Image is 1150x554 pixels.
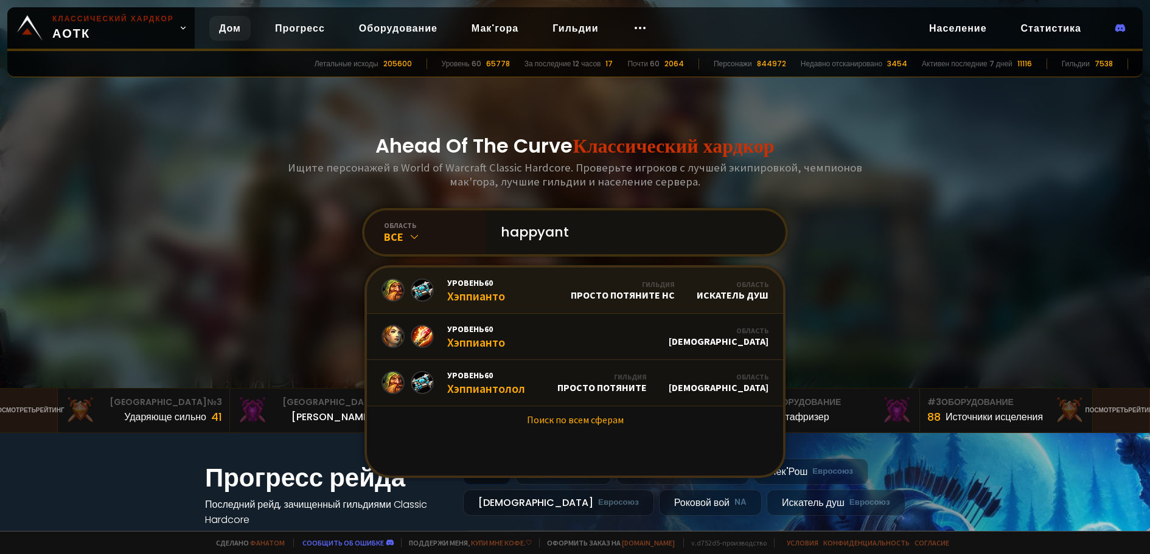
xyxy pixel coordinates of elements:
font: d752d5 [697,538,720,547]
font: Летальные исходы [315,58,378,69]
font: Область [736,326,768,335]
a: Уровень60ХэппиантоОбласть[DEMOGRAPHIC_DATA] [367,314,783,360]
font: 3454 [887,58,907,69]
font: Персонажи [714,58,752,69]
font: Оформить заказ на [547,538,621,547]
a: Население [919,16,997,41]
font: v. [691,538,697,547]
a: Уровень60ХэппиантоГильдияПросто потяните HCОбластьИскатель душ [367,268,783,314]
font: Недавно отсканировано [801,58,882,69]
a: купи мне кофе. [471,538,532,547]
font: Активен последние 7 дней [922,58,1012,69]
a: фанатом [250,538,285,547]
a: [DOMAIN_NAME] [622,538,675,547]
font: 2064 [664,58,684,69]
a: Согласие [915,538,949,547]
a: Дом [209,16,251,41]
font: область [384,221,416,230]
font: Хэппианто [447,334,505,350]
a: [GEOGRAPHIC_DATA]№2[PERSON_NAME]100 [230,389,403,432]
font: Ahead Of The Curve [375,132,573,159]
font: Поиск по всем сферам [527,414,624,426]
font: Население [929,21,987,35]
font: Искатель душ [697,289,768,301]
font: Ищите персонажей в World of Warcraft Classic Hardcore. Проверьте игроков с лучшей экипировкой, че... [288,161,862,189]
font: Область [736,372,768,381]
font: Все [478,465,495,479]
font: Гильдии [1062,58,1090,69]
font: 844972 [757,58,786,69]
font: Последний рейд, зачищенный гильдиями Classic Hardcore [205,497,427,527]
font: Евросоюз [598,496,639,508]
font: Просто потяните HC [571,289,675,301]
font: Все [384,230,403,244]
font: Почти 60 [627,58,660,69]
font: Нек'Рош [769,465,807,479]
font: купи мне кофе. [471,538,526,547]
font: [PERSON_NAME] [291,410,373,424]
font: Оборудование [359,21,437,35]
font: № [207,396,217,408]
font: Прогресс [275,21,325,35]
font: 60 [484,277,493,288]
font: За последние 12 часов [524,58,601,69]
font: Ударяюще сильно [124,410,206,424]
a: Оборудование [349,16,447,41]
a: Мак'гора [462,16,528,41]
font: 3 [217,396,222,408]
input: Поиск персонажа... [493,210,771,254]
font: 60 [484,324,493,334]
font: [GEOGRAPHIC_DATA] [282,396,380,408]
font: 88 [927,409,941,424]
font: Нотафризер [773,410,829,424]
font: 41 [211,409,222,424]
font: Сделано [216,538,249,547]
font: 17 [605,58,613,69]
font: Искатель душ [782,496,845,510]
font: 3 [936,396,941,408]
font: Евросоюз [849,496,890,508]
font: Оборудование [941,396,1014,408]
font: Гильдии [552,21,598,35]
font: - [720,538,722,547]
font: Гильдия [614,372,647,381]
font: Гильдия [642,280,675,289]
a: [GEOGRAPHIC_DATA]№3Ударяюще сильно41 [58,389,231,432]
a: #2Оборудование88Нотафризер [748,389,921,432]
a: Статистика [1011,16,1091,41]
font: Дом [219,21,241,35]
a: Поиск по всем сферам [367,406,783,433]
font: Уровень [447,370,484,381]
font: Конфиденциальность [823,538,910,547]
font: Прогресс рейда [205,460,405,496]
font: [DEMOGRAPHIC_DATA] [669,335,768,347]
font: Область [736,280,768,289]
font: Уровень 60 [442,58,481,69]
font: [DEMOGRAPHIC_DATA] [478,496,593,510]
font: Оборудование [769,396,842,408]
font: NA [734,496,747,508]
font: АОТК [52,25,90,42]
a: Условия [787,538,818,547]
font: 7538 [1095,58,1113,69]
a: #3Оборудование88Источники исцеления [920,389,1093,432]
a: Посмотреть весь прогресс [205,528,324,542]
font: Хэппиантолол [447,381,525,396]
font: Евросоюз [812,465,853,477]
font: 205600 [383,58,412,69]
font: Поддержи меня, [409,538,470,547]
font: # [927,396,936,408]
font: Сообщить об ошибке [302,538,384,547]
font: Хэппианто [447,288,505,303]
font: 60 [484,370,493,381]
font: 65778 [486,58,510,69]
font: Классический хардкор [52,13,174,24]
a: Гильдии [543,16,608,41]
font: Классический хардкор [573,132,774,159]
font: Череп-Рок [531,465,580,479]
font: [GEOGRAPHIC_DATA] [110,396,207,408]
